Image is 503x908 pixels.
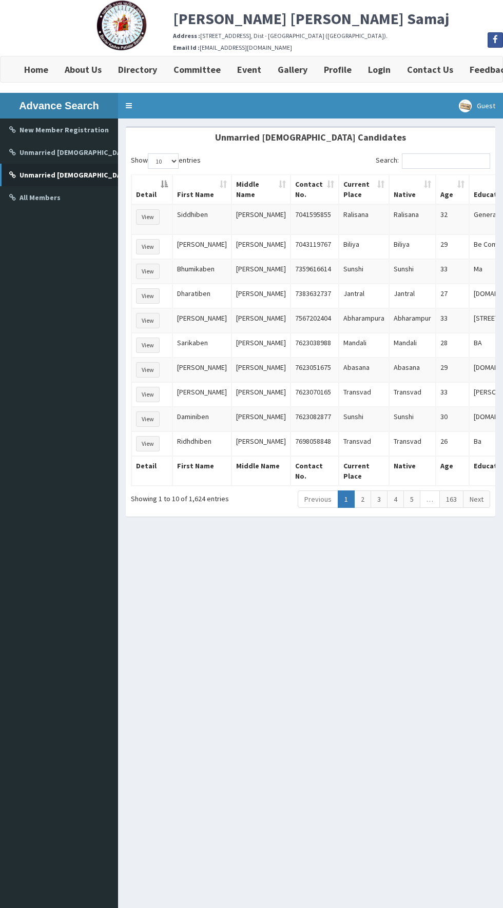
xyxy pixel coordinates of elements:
button: View [136,239,160,254]
b: Event [237,64,261,75]
select: Showentries [148,153,179,169]
a: Event [229,56,269,82]
button: View [136,387,160,402]
button: View [136,411,160,427]
td: 29 [436,234,469,259]
td: [PERSON_NAME] [231,259,291,284]
a: Gallery [269,56,316,82]
a: 2 [354,490,371,508]
b: Advance Search [19,100,99,111]
td: Siddhiben [172,205,231,234]
td: 29 [436,358,469,382]
td: 7359616614 [291,259,339,284]
a: Contact Us [399,56,461,82]
td: [PERSON_NAME] [231,358,291,382]
td: Mandali [389,333,436,358]
td: [PERSON_NAME] [231,333,291,358]
td: [PERSON_NAME] [172,308,231,333]
label: Show entries [131,153,201,169]
td: [PERSON_NAME] [231,234,291,259]
th: Detail [131,456,172,486]
td: [PERSON_NAME] [172,382,231,407]
th: Contact No. [291,456,339,486]
a: Login [360,56,399,82]
b: New Member Registration [20,125,109,134]
td: [PERSON_NAME] [231,308,291,333]
a: Previous [298,490,338,508]
td: Bhumikaben [172,259,231,284]
b: Profile [324,64,352,75]
td: [PERSON_NAME] [231,284,291,308]
td: 33 [436,308,469,333]
a: 163 [439,490,463,508]
td: [PERSON_NAME] [172,358,231,382]
a: Directory [110,56,165,82]
td: 30 [436,407,469,431]
td: 26 [436,431,469,456]
a: About Us [56,56,110,82]
td: 7567202404 [291,308,339,333]
th: First Name: activate to sort column ascending [172,175,231,205]
td: Transvad [339,382,389,407]
th: Current Place: activate to sort column ascending [339,175,389,205]
a: 4 [387,490,404,508]
a: Guest [451,93,503,119]
td: 7623038988 [291,333,339,358]
td: 33 [436,259,469,284]
th: Age [436,456,469,486]
td: Sarikaben [172,333,231,358]
td: [PERSON_NAME] [231,407,291,431]
td: [PERSON_NAME] [231,431,291,456]
a: Profile [316,56,360,82]
button: View [136,288,160,304]
td: Abasana [389,358,436,382]
td: 27 [436,284,469,308]
img: User Image [459,100,472,112]
td: 32 [436,205,469,234]
td: Abharampura [339,308,389,333]
td: Jantral [389,284,436,308]
td: Biliya [389,234,436,259]
h6: [EMAIL_ADDRESS][DOMAIN_NAME] [173,44,503,51]
td: Ridhdhiben [172,431,231,456]
a: Home [16,56,56,82]
a: Next [463,490,490,508]
td: Transvad [389,431,436,456]
button: View [136,338,160,353]
th: Middle Name: activate to sort column ascending [231,175,291,205]
button: View [136,264,160,279]
td: Dharatiben [172,284,231,308]
a: … [420,490,440,508]
td: 7041595855 [291,205,339,234]
b: Email Id : [173,44,200,51]
span: Guest [477,101,495,110]
td: 7623051675 [291,358,339,382]
input: Search: [402,153,490,169]
td: Ralisana [339,205,389,234]
td: 7043119767 [291,234,339,259]
a: 1 [338,490,355,508]
td: Daminiben [172,407,231,431]
td: [PERSON_NAME] [172,234,231,259]
td: Mandali [339,333,389,358]
button: View [136,436,160,451]
a: 3 [371,490,388,508]
b: About Us [65,64,102,75]
th: Age: activate to sort column ascending [436,175,469,205]
td: Transvad [339,431,389,456]
td: 7383632737 [291,284,339,308]
td: [PERSON_NAME] [231,382,291,407]
b: Gallery [278,64,307,75]
a: Committee [165,56,229,82]
button: View [136,209,160,225]
b: Committee [173,64,221,75]
th: Contact No.: activate to sort column ascending [291,175,339,205]
td: Abasana [339,358,389,382]
td: 7623082877 [291,407,339,431]
th: Native [389,456,436,486]
b: Login [368,64,391,75]
div: Showing 1 to 10 of 1,624 entries [131,489,272,504]
b: Unmarried [DEMOGRAPHIC_DATA] Candidate [20,170,168,180]
td: [PERSON_NAME] [231,205,291,234]
b: Contact Us [407,64,453,75]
